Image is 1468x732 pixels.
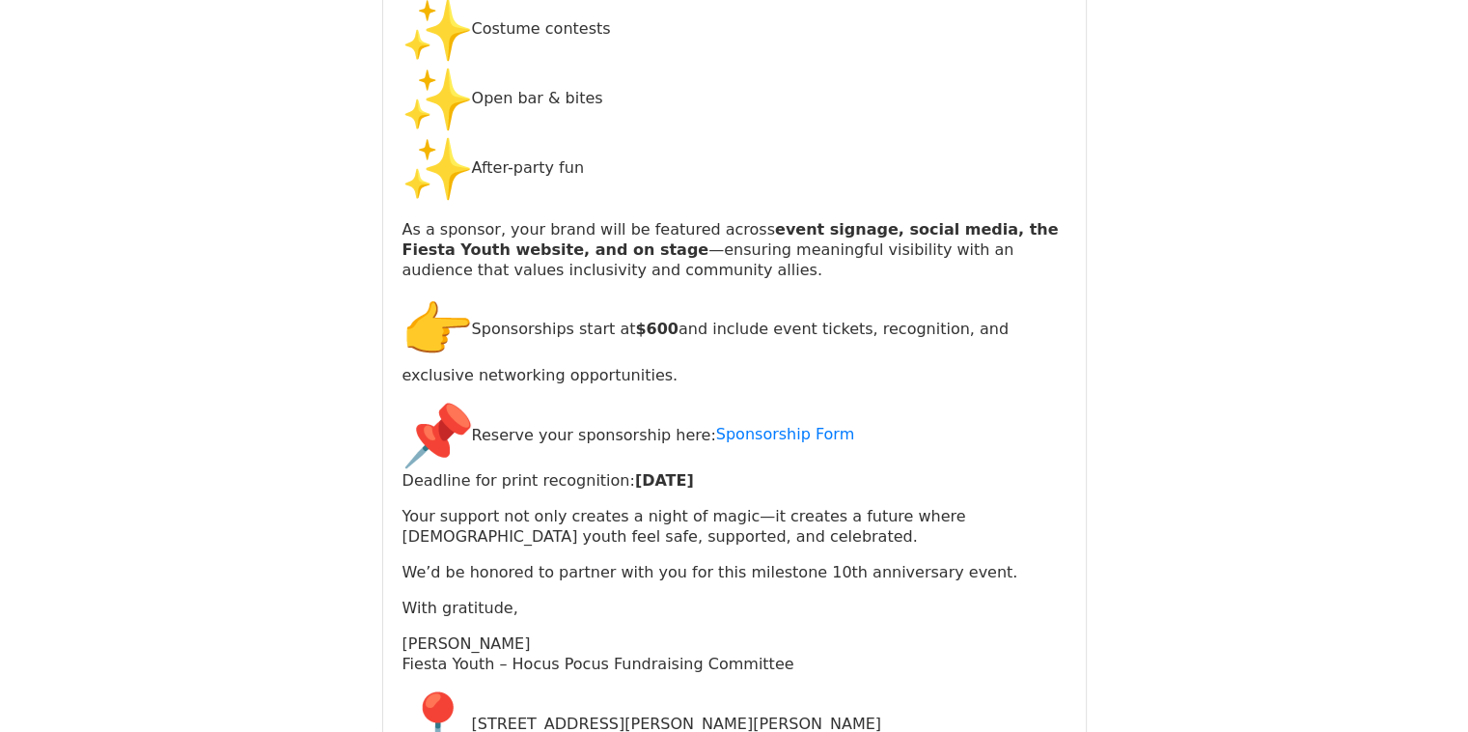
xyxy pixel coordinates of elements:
strong: $600 [635,320,679,338]
img: ✨ [402,134,472,204]
a: Sponsorship Form [716,425,854,443]
img: 📌 [402,401,472,470]
p: As a sponsor, your brand will be featured across —ensuring meaningful visibility with an audience... [402,219,1066,280]
strong: [DATE] [635,471,694,490]
p: Sponsorships start at and include event tickets, recognition, and exclusive networking opportunit... [402,296,1066,385]
p: Your support not only creates a night of magic—it creates a future where [DEMOGRAPHIC_DATA] youth... [402,506,1066,547]
img: 👉 [402,296,472,365]
p: Reserve your sponsorship here: Deadline for print recognition: [402,401,1066,491]
img: ✨ [402,65,472,134]
p: With gratitude, [402,598,1066,618]
p: We’d be honored to partner with you for this milestone 10th anniversary event. [402,562,1066,582]
iframe: Chat Widget [1371,639,1468,732]
strong: event signage, social media, the Fiesta Youth website, and on stage [402,220,1059,259]
p: [PERSON_NAME] Fiesta Youth – Hocus Pocus Fundraising Committee [402,633,1066,674]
